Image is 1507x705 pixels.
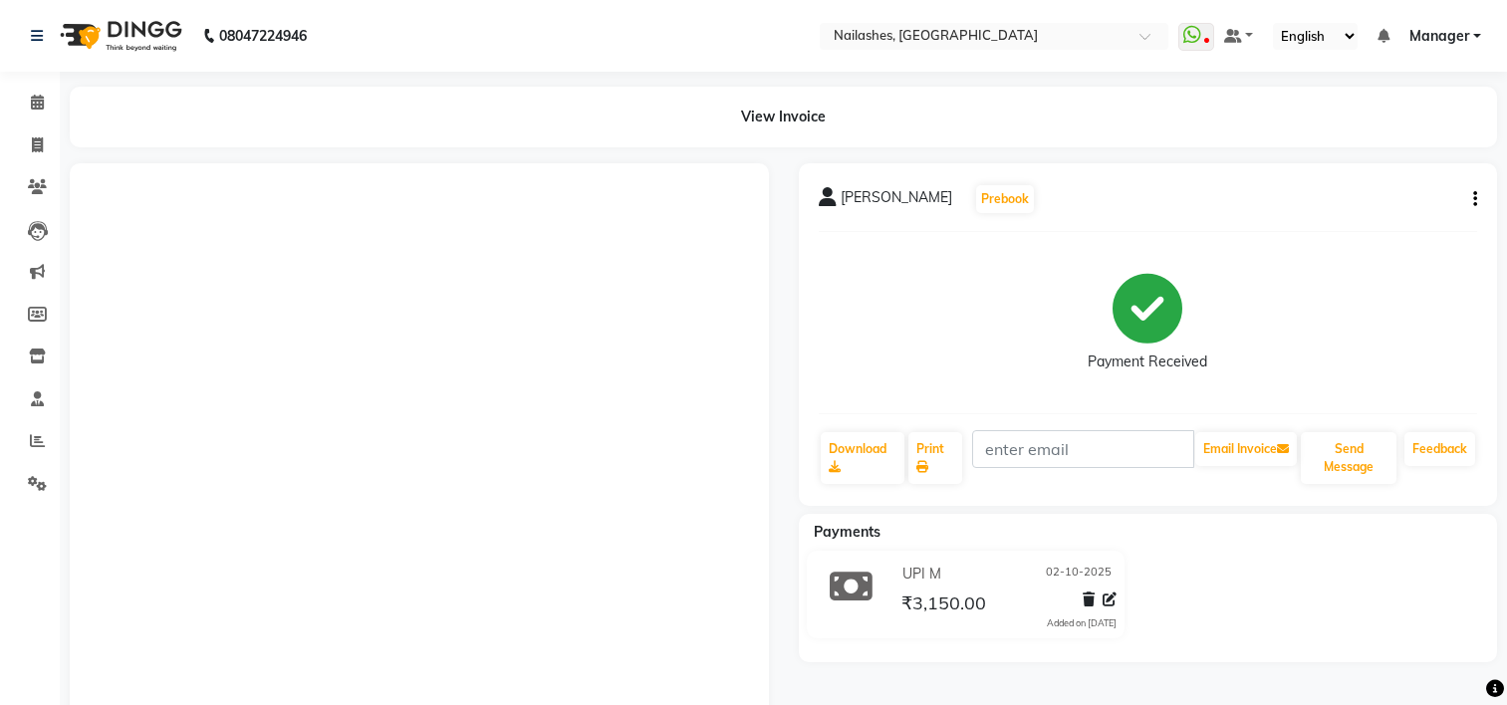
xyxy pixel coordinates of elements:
span: UPI M [902,564,941,585]
div: View Invoice [70,87,1497,147]
button: Send Message [1301,432,1396,484]
span: 02-10-2025 [1046,564,1112,585]
img: logo [51,8,187,64]
span: ₹3,150.00 [901,591,986,619]
span: Manager [1409,26,1469,47]
a: Feedback [1404,432,1475,466]
button: Email Invoice [1195,432,1297,466]
a: Download [821,432,904,484]
div: Added on [DATE] [1047,616,1117,630]
span: [PERSON_NAME] [841,187,952,215]
span: Payments [814,523,880,541]
input: enter email [972,430,1194,468]
div: Payment Received [1088,352,1207,372]
button: Prebook [976,185,1034,213]
b: 08047224946 [219,8,307,64]
a: Print [908,432,963,484]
